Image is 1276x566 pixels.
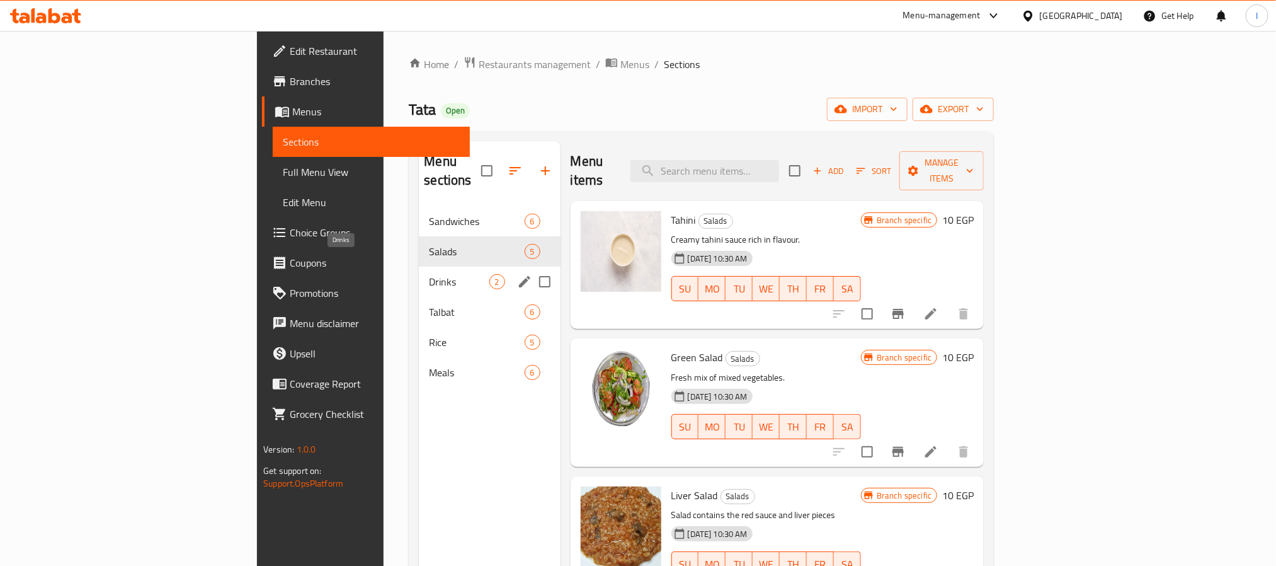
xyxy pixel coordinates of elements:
[837,101,897,117] span: import
[290,286,460,301] span: Promotions
[419,201,560,393] nav: Menu sections
[811,164,845,178] span: Add
[872,490,937,502] span: Branch specific
[780,276,807,301] button: TH
[262,96,470,127] a: Menus
[525,244,540,259] div: items
[753,276,780,301] button: WE
[671,486,718,505] span: Liver Salad
[283,134,460,149] span: Sections
[807,414,834,439] button: FR
[525,306,540,318] span: 6
[525,367,540,379] span: 6
[290,74,460,89] span: Branches
[429,274,489,289] span: Drinks
[262,36,470,66] a: Edit Restaurant
[262,66,470,96] a: Branches
[883,437,913,467] button: Branch-specific-item
[808,161,848,181] button: Add
[429,214,524,229] span: Sandwiches
[854,301,880,327] span: Select to update
[671,211,696,229] span: Tahini
[429,335,524,350] span: Rice
[419,327,560,357] div: Rice5
[515,272,534,291] button: edit
[704,418,721,436] span: MO
[419,236,560,267] div: Salads5
[683,391,753,403] span: [DATE] 10:30 AM
[620,57,649,72] span: Menus
[262,217,470,248] a: Choice Groups
[262,369,470,399] a: Coverage Report
[419,297,560,327] div: Talbat6
[429,244,524,259] div: Salads
[273,127,470,157] a: Sections
[262,338,470,369] a: Upsell
[263,475,343,492] a: Support.OpsPlatform
[429,304,524,320] span: Talbat
[872,214,937,226] span: Branch specific
[290,43,460,59] span: Edit Restaurant
[834,414,861,439] button: SA
[262,399,470,429] a: Grocery Checklist
[283,195,460,210] span: Edit Menu
[290,225,460,240] span: Choice Groups
[464,56,591,72] a: Restaurants management
[923,444,938,459] a: Edit menu item
[525,214,540,229] div: items
[605,56,649,72] a: Menus
[731,418,748,436] span: TU
[683,528,753,540] span: [DATE] 10:30 AM
[726,414,753,439] button: TU
[726,276,753,301] button: TU
[419,267,560,297] div: Drinks2edit
[525,304,540,320] div: items
[581,211,661,292] img: Tahini
[698,276,726,301] button: MO
[942,487,974,504] h6: 10 EGP
[479,57,591,72] span: Restaurants management
[827,98,908,121] button: import
[500,156,530,186] span: Sort sections
[848,161,899,181] span: Sort items
[671,276,699,301] button: SU
[808,161,848,181] span: Add item
[780,414,807,439] button: TH
[525,365,540,380] div: items
[671,507,861,523] p: Salad contains the red sauce and liver pieces
[807,276,834,301] button: FR
[419,206,560,236] div: Sandwiches6
[834,276,861,301] button: SA
[671,370,861,386] p: Fresh mix of mixed vegetables.
[839,418,856,436] span: SA
[677,418,694,436] span: SU
[812,418,829,436] span: FR
[923,101,984,117] span: export
[530,156,561,186] button: Add section
[782,158,808,184] span: Select section
[263,463,321,479] span: Get support on:
[671,414,699,439] button: SU
[525,335,540,350] div: items
[883,299,913,329] button: Branch-specific-item
[785,418,802,436] span: TH
[857,164,891,178] span: Sort
[654,57,659,72] li: /
[753,414,780,439] button: WE
[698,214,733,229] div: Salads
[903,8,981,23] div: Menu-management
[630,160,779,182] input: search
[490,276,504,288] span: 2
[571,152,616,190] h2: Menu items
[596,57,600,72] li: /
[664,57,700,72] span: Sections
[731,280,748,298] span: TU
[812,280,829,298] span: FR
[677,280,694,298] span: SU
[909,155,974,187] span: Manage items
[489,274,505,289] div: items
[721,489,755,504] div: Salads
[429,365,524,380] span: Meals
